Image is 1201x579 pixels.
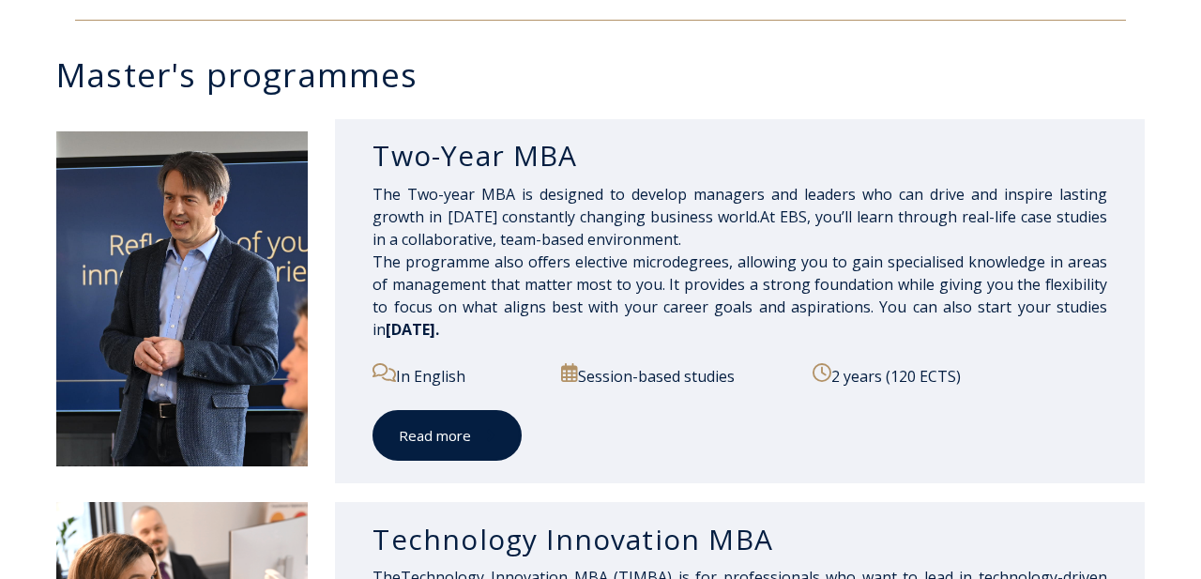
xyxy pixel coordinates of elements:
h3: Technology Innovation MBA [372,522,1107,557]
h3: Two-Year MBA [372,138,1107,174]
img: DSC_2098 [56,131,308,466]
p: Session-based studies [561,363,793,388]
a: Read more [372,410,522,462]
p: In English [372,363,542,388]
span: The Two-year MBA is designed to develop managers and leaders who can drive and inspire lasting gr... [372,184,1107,317]
p: 2 years (120 ECTS) [813,363,1107,388]
span: You can also start your studies in [372,297,1107,340]
span: [DATE]. [386,319,439,340]
h3: Master's programmes [56,58,1163,91]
